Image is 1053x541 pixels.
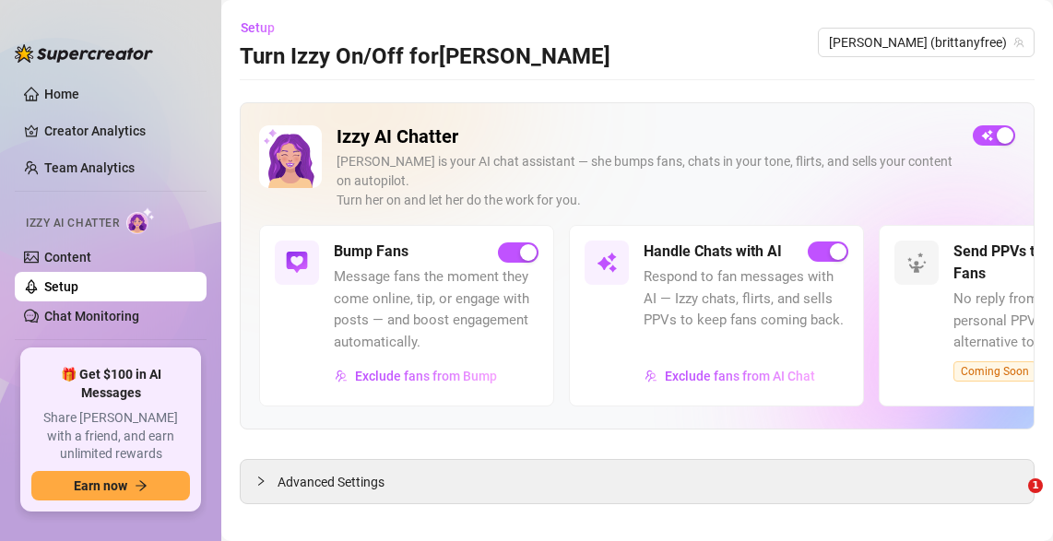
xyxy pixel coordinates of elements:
button: Exclude fans from AI Chat [644,361,816,391]
span: team [1013,37,1024,48]
img: svg%3e [905,252,928,274]
a: Chat Monitoring [44,309,139,323]
span: Earn now [74,478,127,493]
img: Izzy AI Chatter [259,125,322,188]
button: Setup [240,13,290,42]
span: Setup [241,20,275,35]
a: Content [44,250,91,265]
h2: Izzy AI Chatter [337,125,958,148]
h5: Bump Fans [334,241,408,263]
div: [PERSON_NAME] is your AI chat assistant — she bumps fans, chats in your tone, flirts, and sells y... [337,152,958,210]
img: svg%3e [596,252,618,274]
button: Exclude fans from Bump [334,361,498,391]
img: svg%3e [286,252,308,274]
a: Team Analytics [44,160,135,175]
a: Home [44,87,79,101]
span: Respond to fan messages with AI — Izzy chats, flirts, and sells PPVs to keep fans coming back. [644,266,848,332]
span: Izzy AI Chatter [26,215,119,232]
img: svg%3e [645,370,657,382]
span: Exclude fans from AI Chat [665,369,815,383]
a: Setup [44,279,78,294]
div: collapsed [255,471,278,491]
span: Exclude fans from Bump [355,369,497,383]
span: Advanced Settings [278,472,385,492]
button: Earn nowarrow-right [31,471,190,500]
iframe: Intercom live chat [990,478,1035,523]
img: AI Chatter [126,207,155,234]
img: logo-BBDzfeDw.svg [15,44,153,63]
span: 1 [1028,478,1043,493]
a: Creator Analytics [44,116,192,146]
span: arrow-right [135,479,148,492]
span: Message fans the moment they come online, tip, or engage with posts — and boost engagement automa... [334,266,538,353]
h3: Turn Izzy On/Off for [PERSON_NAME] [240,42,610,72]
span: Coming Soon [953,361,1036,382]
span: Brittany (brittanyfree) [829,29,1023,56]
span: collapsed [255,476,266,487]
span: Share [PERSON_NAME] with a friend, and earn unlimited rewards [31,409,190,464]
img: svg%3e [335,370,348,382]
span: 🎁 Get $100 in AI Messages [31,366,190,402]
h5: Handle Chats with AI [644,241,782,263]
